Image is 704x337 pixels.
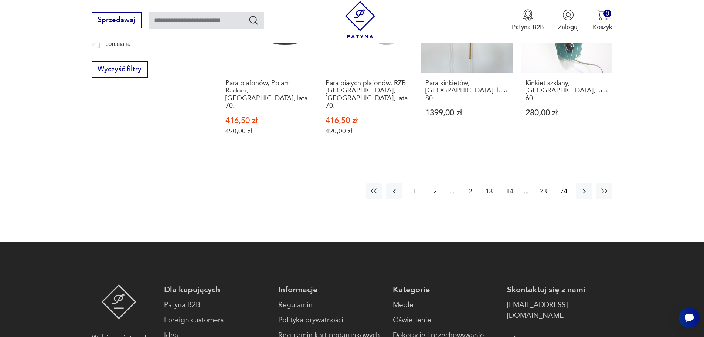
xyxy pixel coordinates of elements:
a: Sprzedawaj [92,18,142,24]
a: [EMAIL_ADDRESS][DOMAIN_NAME] [507,300,612,321]
div: 0 [603,10,611,17]
button: Szukaj [248,15,259,26]
button: 1 [407,183,423,199]
p: 416,50 zł [225,117,309,125]
iframe: Smartsupp widget button [679,307,700,328]
p: Kategorie [393,284,498,295]
p: 416,50 zł [326,117,409,125]
h3: Para białych plafonów, RZB [GEOGRAPHIC_DATA], [GEOGRAPHIC_DATA], lata 70. [326,80,409,110]
a: Meble [393,300,498,310]
p: Patyna B2B [512,23,544,31]
a: Polityka prywatności [278,315,384,326]
p: Skontaktuj się z nami [507,284,612,295]
button: 0Koszyk [593,9,612,31]
button: 12 [461,183,477,199]
p: 490,00 zł [326,127,409,135]
h3: Para kinkietów, [GEOGRAPHIC_DATA], lata 80. [425,80,509,102]
h3: Para plafonów, Polam Radom, [GEOGRAPHIC_DATA], lata 70. [225,80,309,110]
button: Sprzedawaj [92,12,142,28]
button: 74 [556,183,572,199]
p: Informacje [278,284,384,295]
a: Oświetlenie [393,315,498,326]
img: Patyna - sklep z meblami i dekoracjami vintage [341,1,379,38]
h3: Kinkiet szklany, [GEOGRAPHIC_DATA], lata 60. [526,80,609,102]
p: 1399,00 zł [425,109,509,117]
button: 14 [501,183,517,199]
button: Zaloguj [558,9,579,31]
button: 13 [481,183,497,199]
img: Ikona koszyka [597,9,608,21]
button: Wyczyść filtry [92,61,148,78]
a: Patyna B2B [164,300,269,310]
button: 2 [427,183,443,199]
img: Ikona medalu [522,9,534,21]
p: porcelana [105,39,131,49]
button: 73 [535,183,551,199]
p: 280,00 zł [526,109,609,117]
p: 490,00 zł [225,127,309,135]
p: Dla kupujących [164,284,269,295]
a: Regulamin [278,300,384,310]
a: Ikona medaluPatyna B2B [512,9,544,31]
img: Ikonka użytkownika [562,9,574,21]
p: porcelit [105,51,124,61]
img: Patyna - sklep z meblami i dekoracjami vintage [101,284,136,319]
a: Foreign customers [164,315,269,326]
button: Patyna B2B [512,9,544,31]
p: Zaloguj [558,23,579,31]
p: Koszyk [593,23,612,31]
